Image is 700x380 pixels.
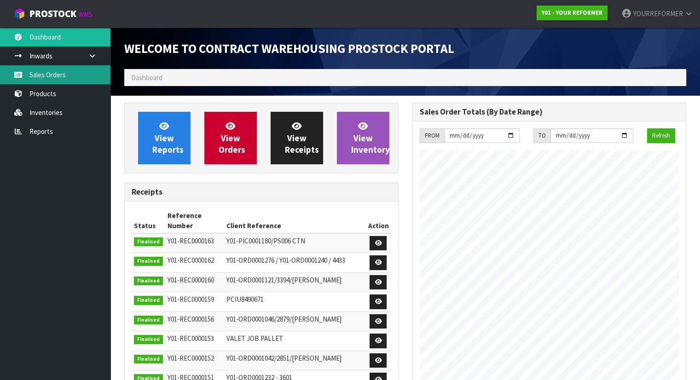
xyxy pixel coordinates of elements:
[226,315,341,323] span: Y01-ORD0001046/2879/[PERSON_NAME]
[134,237,163,247] span: Finalised
[124,40,454,56] span: Welcome to Contract Warehousing ProStock Portal
[134,257,163,266] span: Finalised
[226,354,341,363] span: Y01-ORD0001042/2851/[PERSON_NAME]
[226,334,283,343] span: VALET JOB PALLET
[204,112,257,164] a: ViewOrders
[134,355,163,364] span: Finalised
[633,9,683,18] span: YOURREFORMER
[420,108,679,116] h3: Sales Order Totals (By Date Range)
[132,188,391,196] h3: Receipts
[134,296,163,305] span: Finalised
[271,112,323,164] a: ViewReceipts
[168,334,214,343] span: Y01-REC0000153
[647,128,675,143] button: Refresh
[168,236,214,245] span: Y01-REC0000163
[138,112,191,164] a: ViewReports
[420,128,444,143] div: FROM
[134,316,163,325] span: Finalised
[285,121,319,155] span: View Receipts
[134,276,163,286] span: Finalised
[226,236,305,245] span: Y01-PIC0001180/PS006 CTN
[29,8,76,20] span: ProStock
[134,335,163,344] span: Finalised
[337,112,389,164] a: ViewInventory
[219,121,245,155] span: View Orders
[365,208,391,233] th: Action
[131,73,162,82] span: Dashboard
[152,121,184,155] span: View Reports
[168,276,214,284] span: Y01-REC0000160
[132,208,165,233] th: Status
[351,121,390,155] span: View Inventory
[226,276,341,284] span: Y01-ORD0001121/3394/[PERSON_NAME]
[533,128,550,143] div: TO
[168,354,214,363] span: Y01-REC0000152
[165,208,225,233] th: Reference Number
[168,295,214,304] span: Y01-REC0000159
[542,9,602,17] strong: Y01 - YOUR REFORMER
[14,8,25,19] img: cube-alt.png
[168,256,214,265] span: Y01-REC0000162
[78,10,93,19] small: WMS
[224,208,365,233] th: Client Reference
[226,295,264,304] span: PCIU8490671
[226,256,345,265] span: Y01-ORD0001276 / Y01-ORD0001240 / 4433
[168,315,214,323] span: Y01-REC0000156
